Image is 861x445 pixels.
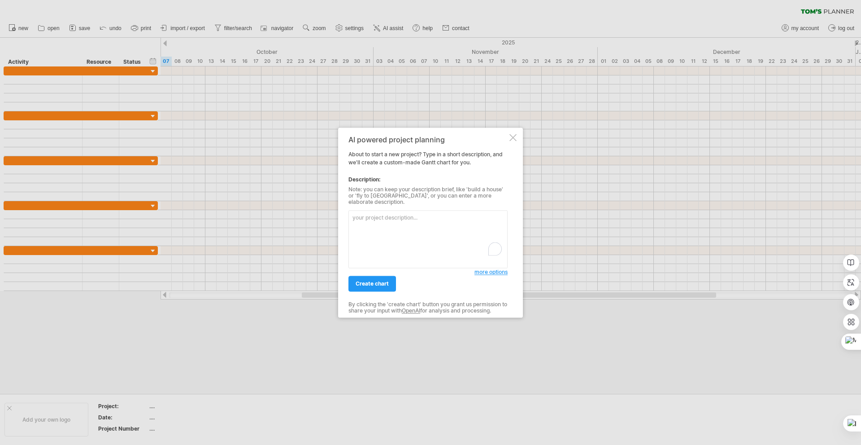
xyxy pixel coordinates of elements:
[474,268,508,276] a: more options
[356,280,389,287] span: create chart
[348,276,396,291] a: create chart
[348,301,508,314] div: By clicking the 'create chart' button you grant us permission to share your input with for analys...
[402,308,420,314] a: OpenAI
[474,269,508,275] span: more options
[348,136,508,309] div: About to start a new project? Type in a short description, and we'll create a custom-made Gantt c...
[348,136,508,144] div: AI powered project planning
[348,176,508,184] div: Description:
[348,186,508,206] div: Note: you can keep your description brief, like 'build a house' or 'fly to [GEOGRAPHIC_DATA]', or...
[348,210,508,268] textarea: To enrich screen reader interactions, please activate Accessibility in Grammarly extension settings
